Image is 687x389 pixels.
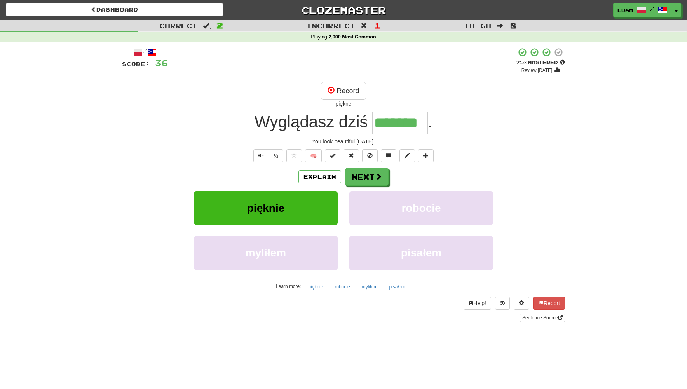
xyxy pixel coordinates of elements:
[253,149,269,162] button: Play sentence audio (ctl+space)
[495,297,510,310] button: Round history (alt+y)
[418,149,434,162] button: Add to collection (alt+a)
[304,281,327,293] button: pięknie
[194,236,338,270] button: myliłem
[464,22,491,30] span: To go
[122,61,150,67] span: Score:
[247,202,284,214] span: pięknie
[617,7,633,14] span: Loam
[613,3,671,17] a: Loam /
[122,100,565,108] div: piękne
[276,284,301,289] small: Learn more:
[521,68,553,73] small: Review: [DATE]
[325,149,340,162] button: Set this sentence to 100% Mastered (alt+m)
[497,23,505,29] span: :
[339,113,368,131] span: dziś
[516,59,528,65] span: 75 %
[516,59,565,66] div: Mastered
[155,58,168,68] span: 36
[286,149,302,162] button: Favorite sentence (alt+f)
[428,113,432,131] span: .
[255,113,334,131] span: Wyglądasz
[464,297,491,310] button: Help!
[361,23,369,29] span: :
[343,149,359,162] button: Reset to 0% Mastered (alt+r)
[349,236,493,270] button: pisałem
[216,21,223,30] span: 2
[330,281,354,293] button: robocie
[401,202,441,214] span: robocie
[298,170,341,183] button: Explain
[362,149,378,162] button: Ignore sentence (alt+i)
[374,21,381,30] span: 1
[269,149,283,162] button: ½
[194,191,338,225] button: pięknie
[235,3,452,17] a: Clozemaster
[401,247,441,259] span: pisałem
[357,281,382,293] button: myliłem
[520,314,565,322] a: Sentence Source
[510,21,517,30] span: 8
[650,6,654,12] span: /
[122,47,168,57] div: /
[246,247,286,259] span: myliłem
[6,3,223,16] a: Dashboard
[159,22,197,30] span: Correct
[203,23,211,29] span: :
[328,34,376,40] strong: 2,000 Most Common
[533,297,565,310] button: Report
[305,149,322,162] button: 🧠
[252,149,283,162] div: Text-to-speech controls
[122,138,565,145] div: You look beautiful [DATE].
[321,82,366,100] button: Record
[349,191,493,225] button: robocie
[399,149,415,162] button: Edit sentence (alt+d)
[381,149,396,162] button: Discuss sentence (alt+u)
[385,281,409,293] button: pisałem
[306,22,355,30] span: Incorrect
[345,168,389,186] button: Next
